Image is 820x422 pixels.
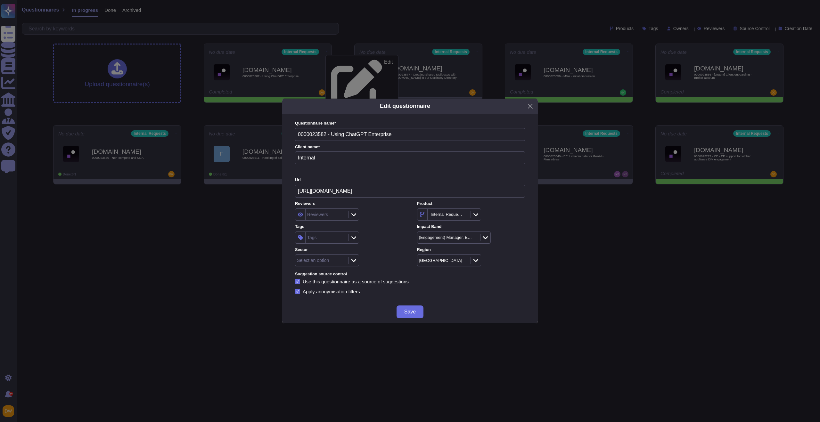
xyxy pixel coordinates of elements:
button: Close [525,101,535,111]
label: Suggestion source control [295,272,525,276]
div: (Engagement) Manager, Expert [419,235,472,239]
label: Tags [295,225,403,229]
div: Reviewers [307,212,328,217]
span: Save [404,309,416,314]
label: Url [295,178,525,182]
h5: Edit questionnaire [380,102,430,110]
div: Tags [307,235,317,240]
div: [GEOGRAPHIC_DATA] [419,258,462,263]
label: Impact Band [417,225,525,229]
div: Apply anonymisation filters [303,289,361,294]
label: Sector [295,248,403,252]
input: Enter company name of the client [295,151,525,164]
div: Select an option [297,258,329,263]
button: Save [397,305,423,318]
label: Region [417,248,525,252]
input: Enter questionnaire name [295,128,525,141]
label: Product [417,202,525,206]
label: Reviewers [295,202,403,206]
input: Online platform url [295,185,525,198]
div: Use this questionnaire as a source of suggestions [303,279,409,284]
label: Questionnaire name [295,121,525,126]
div: Internal Requests [431,212,463,216]
label: Client name [295,145,525,149]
